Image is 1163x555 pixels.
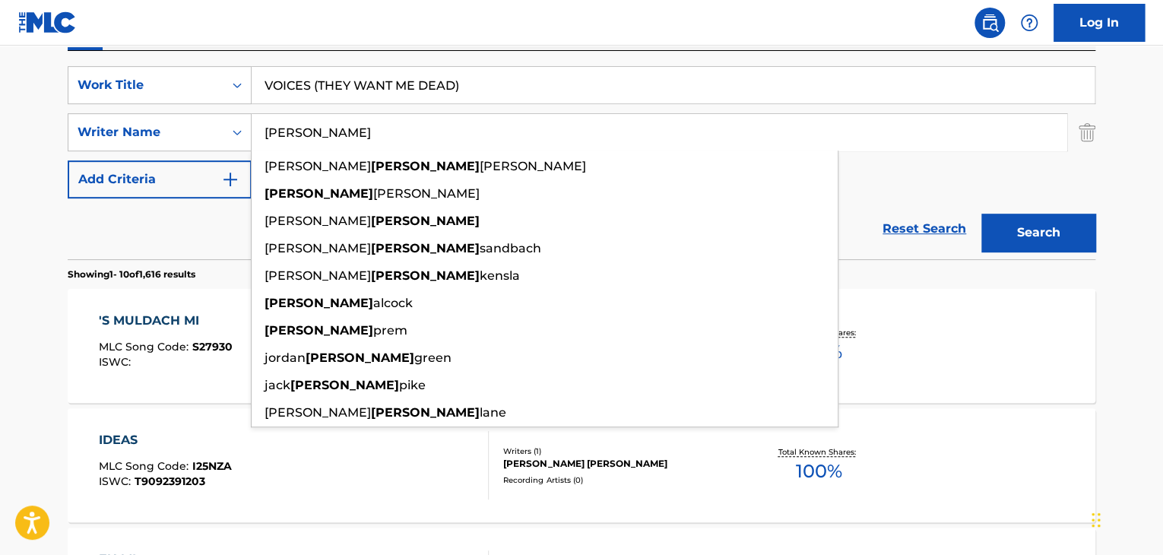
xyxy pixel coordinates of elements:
span: S27930 [192,340,233,354]
div: IDEAS [99,431,232,449]
span: jordan [265,350,306,365]
a: 'S MULDACH MIMLC Song Code:S27930ISWC:Writers (2)[PERSON_NAME] BINKETT, [PERSON_NAME]Recording Ar... [68,289,1095,403]
a: IDEASMLC Song Code:I25NZAISWC:T9092391203Writers (1)[PERSON_NAME] [PERSON_NAME]Recording Artists ... [68,408,1095,522]
button: Add Criteria [68,160,252,198]
strong: [PERSON_NAME] [371,405,480,420]
span: pike [399,378,426,392]
span: [PERSON_NAME] [373,186,480,201]
strong: [PERSON_NAME] [371,268,480,283]
p: Showing 1 - 10 of 1,616 results [68,268,195,281]
div: Work Title [78,76,214,94]
strong: [PERSON_NAME] [265,186,373,201]
img: 9d2ae6d4665cec9f34b9.svg [221,170,239,189]
div: [PERSON_NAME] [PERSON_NAME] [503,457,733,471]
div: Writer Name [78,123,214,141]
a: Log In [1054,4,1145,42]
img: search [981,14,999,32]
span: ISWC : [99,355,135,369]
img: help [1020,14,1038,32]
div: Help [1014,8,1044,38]
span: [PERSON_NAME] [265,214,371,228]
div: Drag [1092,497,1101,543]
span: lane [480,405,506,420]
div: Writers ( 1 ) [503,446,733,457]
span: prem [373,323,407,338]
span: [PERSON_NAME] [265,268,371,283]
strong: [PERSON_NAME] [290,378,399,392]
strong: [PERSON_NAME] [371,241,480,255]
span: MLC Song Code : [99,459,192,473]
a: Public Search [974,8,1005,38]
strong: [PERSON_NAME] [371,214,480,228]
img: MLC Logo [18,11,77,33]
span: [PERSON_NAME] [480,159,586,173]
span: [PERSON_NAME] [265,405,371,420]
form: Search Form [68,66,1095,259]
span: T9092391203 [135,474,205,488]
strong: [PERSON_NAME] [265,323,373,338]
span: green [414,350,452,365]
img: Delete Criterion [1079,113,1095,151]
span: 100 % [795,458,841,485]
span: alcock [373,296,413,310]
iframe: Chat Widget [1087,482,1163,555]
span: [PERSON_NAME] [265,241,371,255]
button: Search [981,214,1095,252]
span: [PERSON_NAME] [265,159,371,173]
span: ISWC : [99,474,135,488]
span: I25NZA [192,459,232,473]
strong: [PERSON_NAME] [371,159,480,173]
span: MLC Song Code : [99,340,192,354]
span: jack [265,378,290,392]
a: Reset Search [875,212,974,246]
div: 'S MULDACH MI [99,312,233,330]
strong: [PERSON_NAME] [265,296,373,310]
p: Total Known Shares: [778,446,859,458]
strong: [PERSON_NAME] [306,350,414,365]
span: sandbach [480,241,541,255]
span: kensla [480,268,520,283]
div: Recording Artists ( 0 ) [503,474,733,486]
